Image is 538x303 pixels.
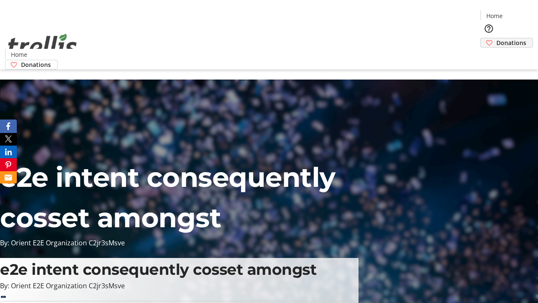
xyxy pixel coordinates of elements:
a: Home [5,50,32,59]
span: Donations [496,38,526,47]
a: Donations [5,60,58,69]
span: Donations [21,60,51,69]
button: Help [480,20,497,37]
a: Home [481,11,508,20]
a: Donations [480,38,533,48]
span: Home [11,50,27,59]
img: Orient E2E Organization C2jr3sMsve's Logo [5,24,80,66]
span: Home [486,11,503,20]
button: Cart [480,48,497,64]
